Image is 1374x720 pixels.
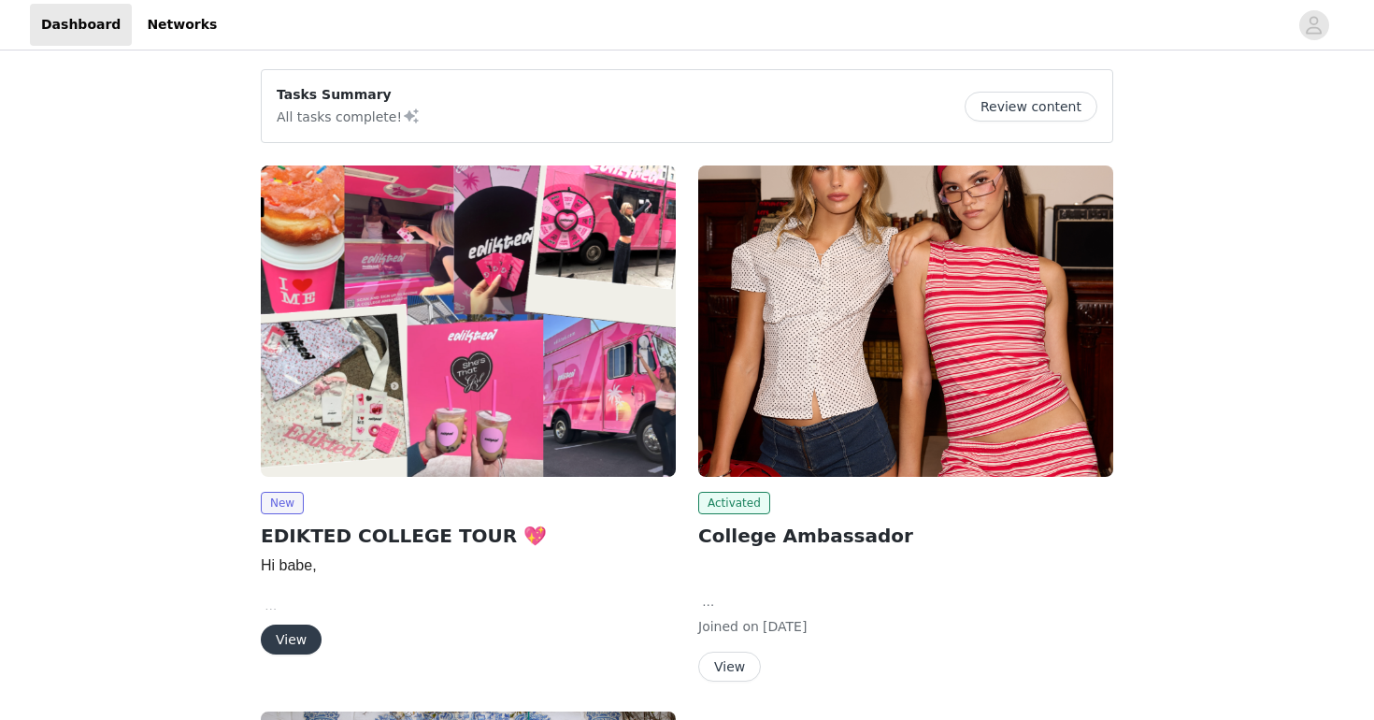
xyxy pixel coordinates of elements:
a: Dashboard [30,4,132,46]
button: View [698,652,761,682]
span: Joined on [698,619,759,634]
button: Review content [965,92,1097,122]
button: View [261,625,322,655]
div: avatar [1305,10,1323,40]
h2: College Ambassador [698,522,1113,550]
span: [DATE] [763,619,807,634]
img: Edikted [261,166,676,477]
span: Hi babe, [261,557,317,573]
a: View [698,660,761,674]
h2: EDIKTED COLLEGE TOUR 💖 [261,522,676,550]
a: Networks [136,4,228,46]
p: All tasks complete! [277,105,421,127]
a: View [261,633,322,647]
span: New [261,492,304,514]
img: Edikted [698,166,1113,477]
p: Tasks Summary [277,85,421,105]
span: Activated [698,492,770,514]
